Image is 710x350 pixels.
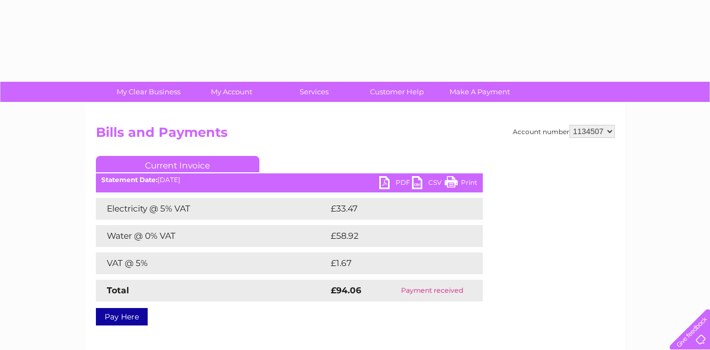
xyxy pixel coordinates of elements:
[96,225,328,247] td: Water @ 0% VAT
[96,198,328,220] td: Electricity @ 5% VAT
[96,176,483,184] div: [DATE]
[104,82,193,102] a: My Clear Business
[101,176,157,184] b: Statement Date:
[435,82,525,102] a: Make A Payment
[328,198,460,220] td: £33.47
[107,285,129,295] strong: Total
[412,176,445,192] a: CSV
[331,285,361,295] strong: £94.06
[186,82,276,102] a: My Account
[381,280,482,301] td: Payment received
[96,308,148,325] a: Pay Here
[352,82,442,102] a: Customer Help
[328,225,461,247] td: £58.92
[96,156,259,172] a: Current Invoice
[513,125,615,138] div: Account number
[96,252,328,274] td: VAT @ 5%
[328,252,456,274] td: £1.67
[445,176,477,192] a: Print
[269,82,359,102] a: Services
[96,125,615,146] h2: Bills and Payments
[379,176,412,192] a: PDF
